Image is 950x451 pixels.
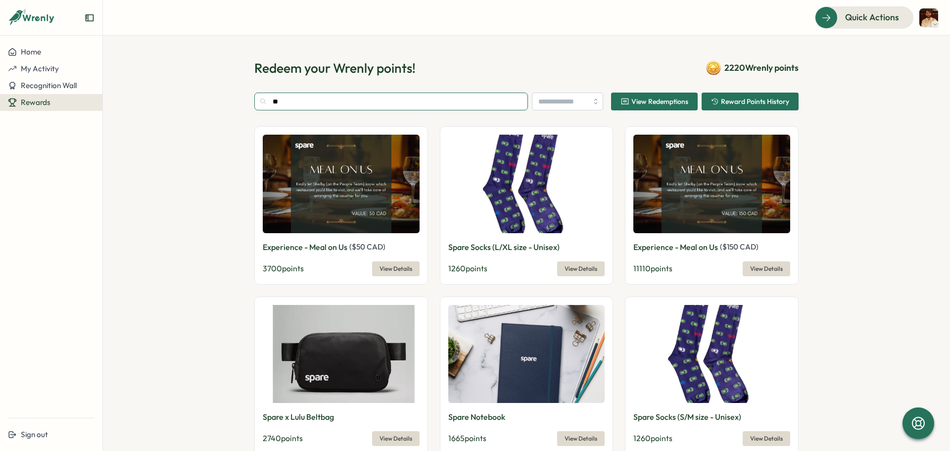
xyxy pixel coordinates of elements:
[720,242,759,251] span: ( $ 150 CAD )
[815,6,913,28] button: Quick Actions
[21,64,59,73] span: My Activity
[633,241,718,253] p: Experience - Meal on Us
[263,433,303,443] span: 2740 points
[743,431,790,446] button: View Details
[263,241,347,253] p: Experience - Meal on Us
[21,430,48,439] span: Sign out
[611,93,698,110] button: View Redemptions
[702,93,799,110] button: Reward Points History
[845,11,899,24] span: Quick Actions
[372,261,420,276] button: View Details
[743,261,790,276] button: View Details
[448,241,560,253] p: Spare Socks (L/XL size - Unisex)
[21,81,77,90] span: Recognition Wall
[263,305,420,403] img: Spare x Lulu Beltbag
[565,432,597,446] span: View Details
[633,411,741,423] p: Spare Socks (S/M size - Unisex)
[565,262,597,276] span: View Details
[263,411,334,423] p: Spare x Lulu Beltbag
[21,47,41,56] span: Home
[721,98,789,105] span: Reward Points History
[750,432,783,446] span: View Details
[633,433,672,443] span: 1260 points
[724,61,799,74] span: 2220 Wrenly points
[263,135,420,233] img: Experience - Meal on Us
[263,263,304,273] span: 3700 points
[919,8,938,27] img: Manuel Gonzalez
[557,261,605,276] button: View Details
[557,431,605,446] button: View Details
[85,13,95,23] button: Expand sidebar
[448,263,487,273] span: 1260 points
[633,135,790,233] img: Experience - Meal on Us
[448,305,605,403] img: Spare Notebook
[372,431,420,446] button: View Details
[633,263,672,273] span: 11110 points
[448,135,605,233] img: Spare Socks (L/XL size - Unisex)
[254,59,416,77] h1: Redeem your Wrenly points!
[448,433,486,443] span: 1665 points
[380,432,412,446] span: View Details
[21,98,50,107] span: Rewards
[380,262,412,276] span: View Details
[631,98,688,105] span: View Redemptions
[633,305,790,403] img: Spare Socks (S/M size - Unisex)
[750,262,783,276] span: View Details
[448,411,505,423] p: Spare Notebook
[349,242,385,251] span: ( $ 50 CAD )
